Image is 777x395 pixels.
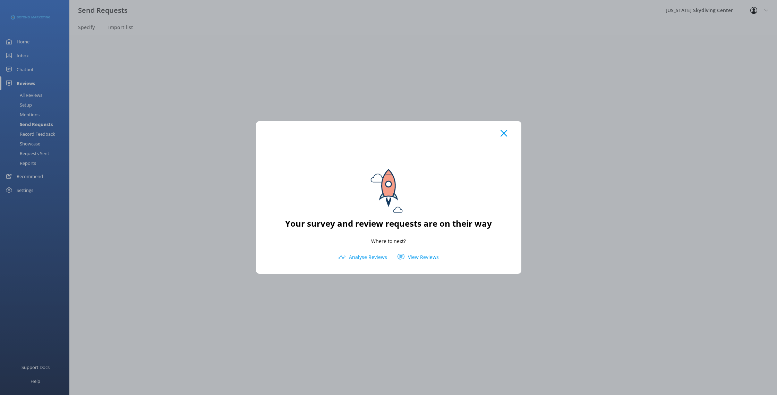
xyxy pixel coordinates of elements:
[357,154,420,217] img: sending...
[392,252,444,262] button: View Reviews
[371,237,406,245] p: Where to next?
[333,252,392,262] button: Analyse Reviews
[285,217,492,230] h2: Your survey and review requests are on their way
[501,130,507,137] button: Close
